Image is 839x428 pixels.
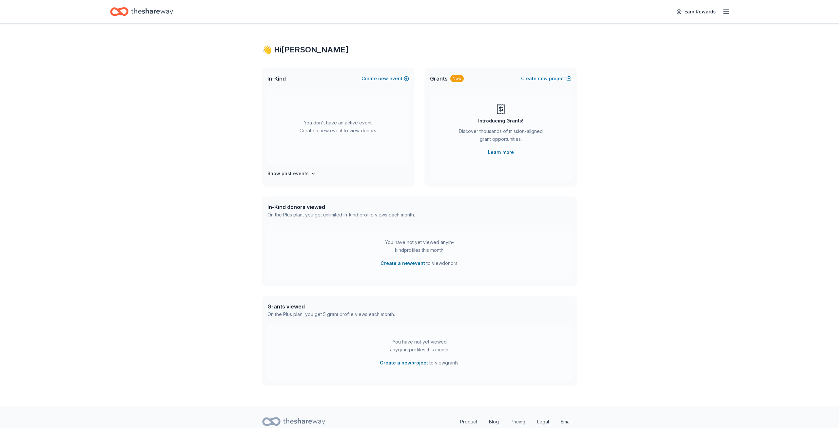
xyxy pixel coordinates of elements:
[456,127,545,146] div: Discover thousands of mission-aligned grant opportunities.
[262,45,577,55] div: 👋 Hi [PERSON_NAME]
[521,75,572,83] button: Createnewproject
[450,75,464,82] div: New
[267,211,415,219] div: On the Plus plan, you get unlimited in-kind profile views each month.
[378,75,388,83] span: new
[430,75,448,83] span: Grants
[673,6,720,18] a: Earn Rewards
[380,259,425,267] button: Create a newevent
[267,303,395,310] div: Grants viewed
[478,117,523,125] div: Introducing Grants!
[379,338,460,354] div: You have not yet viewed any grant profiles this month.
[380,359,428,367] button: Create a newproject
[488,148,514,156] a: Learn more
[267,203,415,211] div: In-Kind donors viewed
[267,170,309,177] h4: Show past events
[267,75,286,83] span: In-Kind
[267,170,316,177] button: Show past events
[267,310,395,318] div: On the Plus plan, you get 5 grant profile views each month.
[267,89,409,164] div: You don't have an active event. Create a new event to view donors.
[380,259,459,267] span: to view donors .
[379,238,460,254] div: You have not yet viewed any in-kind profiles this month.
[361,75,409,83] button: Createnewevent
[538,75,548,83] span: new
[380,359,459,367] span: to view grants .
[110,4,173,19] a: Home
